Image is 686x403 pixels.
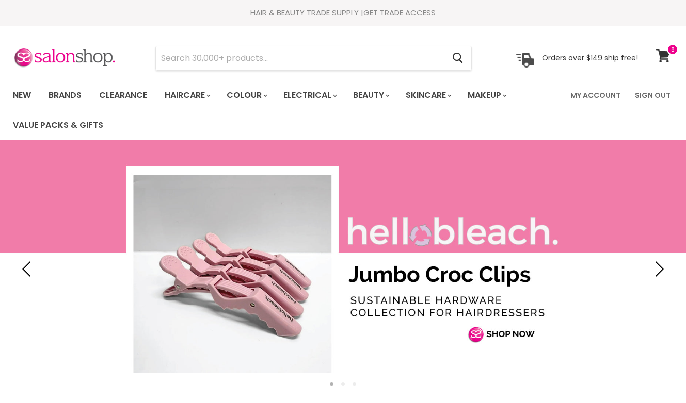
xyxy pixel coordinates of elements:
[156,46,444,70] input: Search
[345,85,396,106] a: Beauty
[5,85,39,106] a: New
[41,85,89,106] a: Brands
[363,7,436,18] a: GET TRADE ACCESS
[330,382,333,386] li: Page dot 1
[5,80,564,140] ul: Main menu
[91,85,155,106] a: Clearance
[276,85,343,106] a: Electrical
[353,382,356,386] li: Page dot 3
[341,382,345,386] li: Page dot 2
[5,114,111,136] a: Value Packs & Gifts
[542,53,638,62] p: Orders over $149 ship free!
[444,46,471,70] button: Search
[18,259,39,279] button: Previous
[564,85,627,106] a: My Account
[398,85,458,106] a: Skincare
[629,85,677,106] a: Sign Out
[219,85,274,106] a: Colour
[460,85,513,106] a: Makeup
[155,46,472,71] form: Product
[157,85,217,106] a: Haircare
[647,259,668,279] button: Next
